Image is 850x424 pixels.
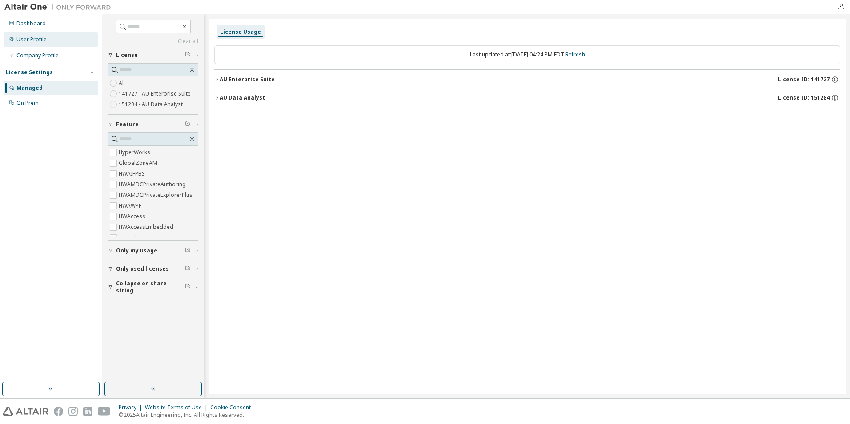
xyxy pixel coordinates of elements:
[116,280,185,294] span: Collapse on share string
[119,88,192,99] label: 141727 - AU Enterprise Suite
[185,121,190,128] span: Clear filter
[220,76,275,83] div: AU Enterprise Suite
[119,158,159,168] label: GlobalZoneAM
[119,411,256,419] p: © 2025 Altair Engineering, Inc. All Rights Reserved.
[3,407,48,416] img: altair_logo.svg
[214,88,840,108] button: AU Data AnalystLicense ID: 151284
[214,70,840,89] button: AU Enterprise SuiteLicense ID: 141727
[220,94,265,101] div: AU Data Analyst
[119,404,145,411] div: Privacy
[116,247,157,254] span: Only my usage
[214,45,840,64] div: Last updated at: [DATE] 04:24 PM EDT
[16,20,46,27] div: Dashboard
[16,36,47,43] div: User Profile
[119,147,152,158] label: HyperWorks
[116,121,139,128] span: Feature
[778,76,830,83] span: License ID: 141727
[185,284,190,291] span: Clear filter
[119,200,143,211] label: HWAWPF
[16,100,39,107] div: On Prem
[119,179,188,190] label: HWAMDCPrivateAuthoring
[119,190,194,200] label: HWAMDCPrivateExplorerPlus
[119,232,149,243] label: HWActivate
[6,69,53,76] div: License Settings
[98,407,111,416] img: youtube.svg
[4,3,116,12] img: Altair One
[565,51,585,58] a: Refresh
[119,78,127,88] label: All
[16,84,43,92] div: Managed
[119,99,184,110] label: 151284 - AU Data Analyst
[68,407,78,416] img: instagram.svg
[108,259,198,279] button: Only used licenses
[108,115,198,134] button: Feature
[54,407,63,416] img: facebook.svg
[778,94,830,101] span: License ID: 151284
[83,407,92,416] img: linkedin.svg
[145,404,210,411] div: Website Terms of Use
[119,211,147,222] label: HWAccess
[116,265,169,272] span: Only used licenses
[210,404,256,411] div: Cookie Consent
[108,38,198,45] a: Clear all
[108,241,198,260] button: Only my usage
[116,52,138,59] span: License
[220,28,261,36] div: License Usage
[185,52,190,59] span: Clear filter
[185,247,190,254] span: Clear filter
[185,265,190,272] span: Clear filter
[119,168,147,179] label: HWAIFPBS
[16,52,59,59] div: Company Profile
[119,222,175,232] label: HWAccessEmbedded
[108,45,198,65] button: License
[108,277,198,297] button: Collapse on share string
